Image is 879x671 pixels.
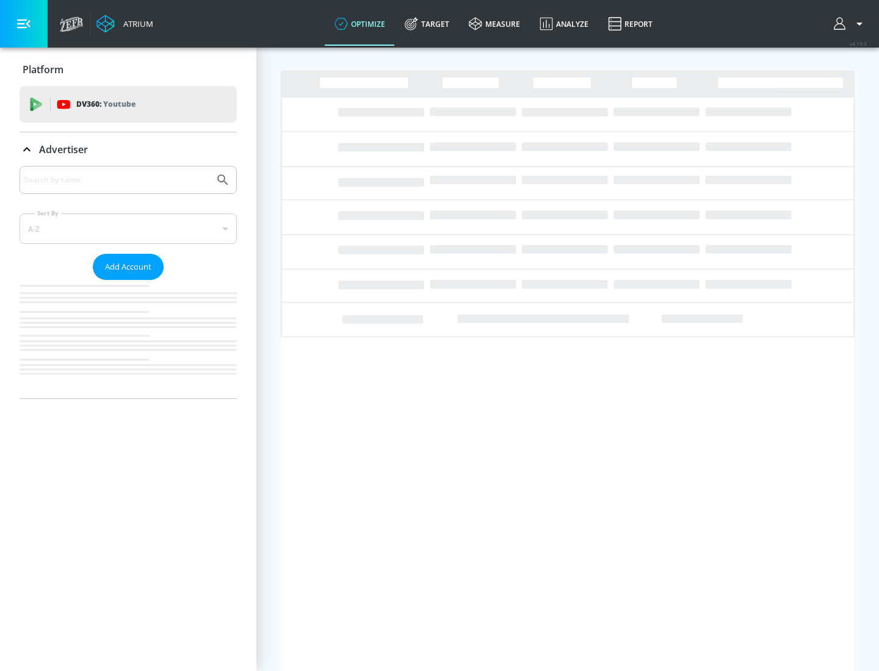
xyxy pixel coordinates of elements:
div: Advertiser [20,166,237,398]
div: Atrium [118,18,153,29]
div: A-Z [20,213,237,244]
span: Add Account [105,260,151,274]
a: Report [598,2,662,46]
a: Analyze [530,2,598,46]
div: Platform [20,52,237,87]
p: Platform [23,63,63,76]
a: Target [395,2,459,46]
p: DV360: [76,98,136,111]
div: Advertiser [20,132,237,167]
label: Sort By [35,209,61,217]
p: Youtube [103,98,136,110]
a: measure [459,2,530,46]
a: Atrium [96,15,153,33]
a: optimize [325,2,395,46]
span: v 4.19.0 [850,40,867,47]
div: DV360: Youtube [20,86,237,123]
p: Advertiser [39,143,88,156]
button: Add Account [93,254,164,280]
input: Search by name [24,172,209,188]
nav: list of Advertiser [20,280,237,398]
